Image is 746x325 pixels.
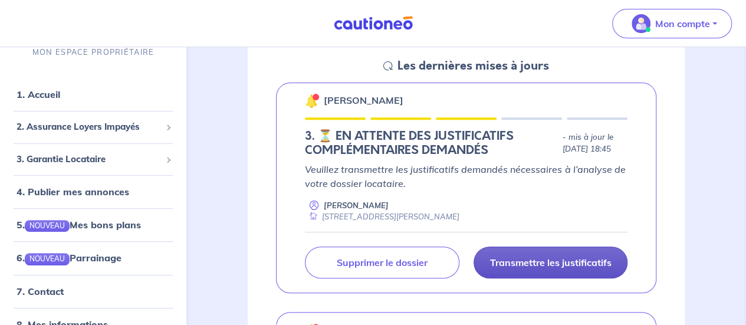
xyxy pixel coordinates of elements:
[17,153,161,166] span: 3. Garantie Locataire
[632,14,650,33] img: illu_account_valid_menu.svg
[329,16,418,31] img: Cautioneo
[17,186,129,198] a: 4. Publier mes annonces
[655,17,710,31] p: Mon compte
[5,83,182,106] div: 1. Accueil
[17,285,64,297] a: 7. Contact
[474,247,627,278] a: Transmettre les justificatifs
[5,148,182,171] div: 3. Garantie Locataire
[5,116,182,139] div: 2. Assurance Loyers Impayés
[17,120,161,134] span: 2. Assurance Loyers Impayés
[17,219,141,231] a: 5.NOUVEAUMes bons plans
[32,47,154,58] p: MON ESPACE PROPRIÉTAIRE
[305,211,459,222] div: [STREET_ADDRESS][PERSON_NAME]
[5,180,182,203] div: 4. Publier mes annonces
[563,132,627,155] p: - mis à jour le [DATE] 18:45
[305,94,319,108] img: 🔔
[5,246,182,270] div: 6.NOUVEAUParrainage
[17,88,60,100] a: 1. Accueil
[17,252,121,264] a: 6.NOUVEAUParrainage
[324,200,389,211] p: [PERSON_NAME]
[305,129,558,157] h5: 3. ⏳️️ EN ATTENTE DES JUSTIFICATIFS COMPLÉMENTAIRES DEMANDÉS
[489,257,611,268] p: Transmettre les justificatifs
[397,59,549,73] h5: Les dernières mises à jours
[305,247,459,278] a: Supprimer le dossier
[5,213,182,237] div: 5.NOUVEAUMes bons plans
[612,9,732,38] button: illu_account_valid_menu.svgMon compte
[305,162,627,191] p: Veuillez transmettre les justificatifs demandés nécessaires à l’analyse de votre dossier locataire.
[5,280,182,303] div: 7. Contact
[324,93,403,107] p: [PERSON_NAME]
[305,129,627,157] div: state: DOCUMENTS-INCOMPLETE, Context: NEW,CHOOSE-CERTIFICATE,ALONE,LESSOR-DOCUMENTS
[337,257,428,268] p: Supprimer le dossier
